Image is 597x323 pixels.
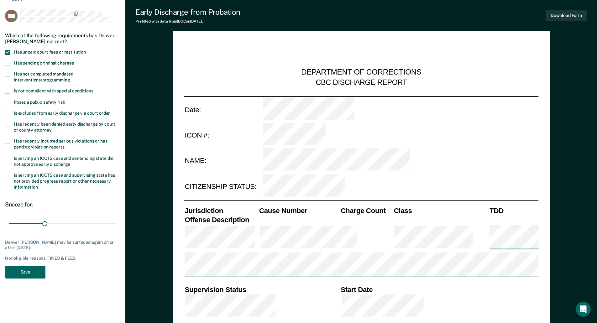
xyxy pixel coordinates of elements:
span: Is excluded from early discharge via court order [14,111,110,116]
div: Which of the following requirements has Denver [PERSON_NAME] not met? [5,28,120,49]
td: CITIZENSHIP STATUS: [184,174,262,199]
div: CBC DISCHARGE REPORT [316,78,407,87]
span: Has recently incurred serious violations or has pending violation reports [14,138,107,149]
td: Date: [184,96,262,122]
th: Supervision Status [184,285,340,294]
iframe: Intercom live chat [576,302,591,317]
th: Start Date [340,285,538,294]
span: Has recently been denied early discharge by court or county attorney [14,122,115,133]
span: Has unpaid court fees or restitution [14,49,86,55]
div: Snooze for: [5,201,120,208]
th: TDD [489,206,538,215]
span: Has pending criminal charges [14,60,74,65]
th: Class [393,206,489,215]
div: DEPARTMENT OF CORRECTIONS [301,68,422,78]
button: Save [5,266,45,279]
div: Prefilled with data from IDOC on [DATE] . [135,19,240,23]
div: Denver [PERSON_NAME] may be surfaced again on or after [DATE]. [5,240,120,250]
span: Is serving an ICOTS case and sentencing state did not approve early discharge [14,156,113,167]
span: Has not completed mandated interventions/programming [14,71,73,82]
div: Not eligible reasons: FINES & FEES [5,256,120,261]
td: NAME: [184,148,262,174]
span: Is serving an ICOTS case and supervising state has not provided progress report or other necessar... [14,173,115,190]
div: Early Discharge from Probation [135,8,240,17]
span: Is not compliant with special conditions [14,88,93,93]
th: Charge Count [340,206,393,215]
span: Poses a public safety risk [14,100,65,105]
td: ICON #: [184,122,262,148]
button: Download Form [546,10,587,21]
th: Jurisdiction [184,206,259,215]
th: Cause Number [258,206,340,215]
th: Offense Description [184,215,259,224]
